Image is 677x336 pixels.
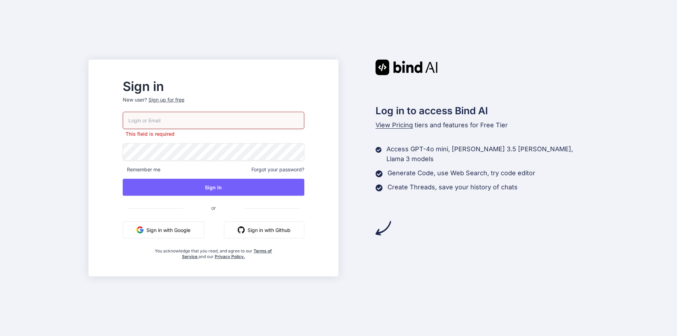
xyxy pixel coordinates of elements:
p: Generate Code, use Web Search, try code editor [388,168,535,178]
button: Sign in with Google [123,221,204,238]
input: Login or Email [123,112,304,129]
h2: Log in to access Bind AI [376,103,588,118]
span: View Pricing [376,121,413,129]
img: github [238,226,245,233]
img: google [136,226,144,233]
button: Sign In [123,179,304,196]
span: Remember me [123,166,160,173]
a: Terms of Service [182,248,272,259]
button: Sign in with Github [224,221,304,238]
img: Bind AI logo [376,60,438,75]
p: Access GPT-4o mini, [PERSON_NAME] 3.5 [PERSON_NAME], Llama 3 models [386,144,588,164]
p: New user? [123,96,304,112]
span: or [183,199,244,216]
img: arrow [376,220,391,236]
p: This field is required [123,130,304,138]
span: Forgot your password? [251,166,304,173]
p: Create Threads, save your history of chats [388,182,518,192]
div: You acknowledge that you read, and agree to our and our [153,244,274,259]
div: Sign up for free [148,96,184,103]
a: Privacy Policy. [215,254,245,259]
h2: Sign in [123,81,304,92]
p: tiers and features for Free Tier [376,120,588,130]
